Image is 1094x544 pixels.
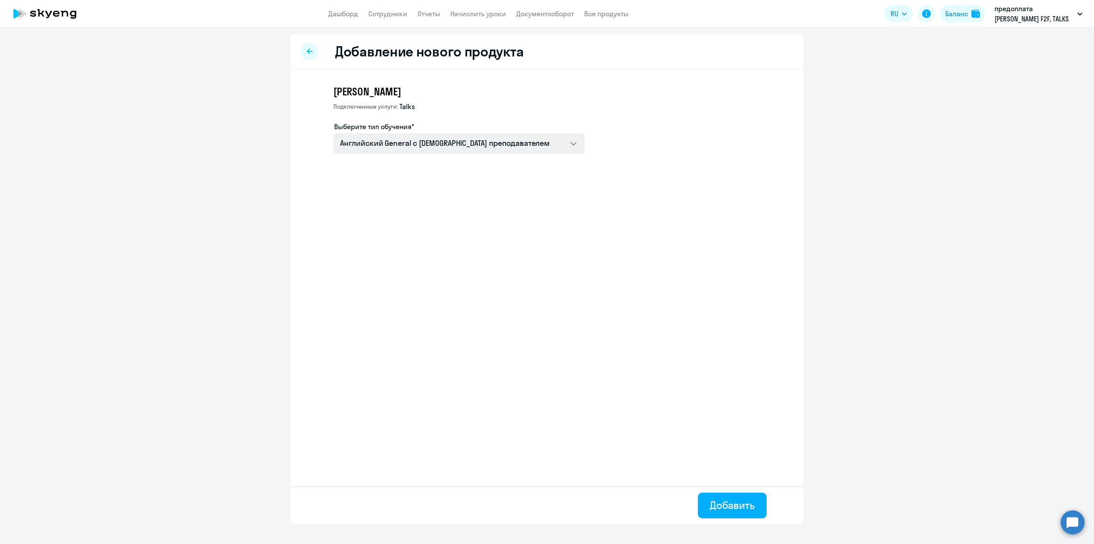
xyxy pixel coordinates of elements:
div: Добавить [710,498,755,512]
button: Балансbalance [940,5,985,22]
span: Talks [400,102,415,111]
button: предоплата [PERSON_NAME] F2F, TALKS [DATE]-[DATE], НЛМК, ПАО [990,3,1087,24]
a: Документооборот [516,9,574,18]
div: Баланс [945,9,968,19]
span: RU [891,9,898,19]
a: Дашборд [328,9,358,18]
img: balance [971,9,980,18]
button: RU [885,5,913,22]
label: Выберите тип обучения* [334,121,414,132]
button: Добавить [698,493,767,518]
a: Все продукты [584,9,629,18]
h2: Добавление нового продукта [335,43,523,60]
h3: [PERSON_NAME] [333,85,585,98]
p: предоплата [PERSON_NAME] F2F, TALKS [DATE]-[DATE], НЛМК, ПАО [994,3,1074,24]
a: Начислить уроки [450,9,506,18]
span: Подключенные услуги: [333,103,398,110]
a: Отчеты [418,9,440,18]
a: Сотрудники [368,9,407,18]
